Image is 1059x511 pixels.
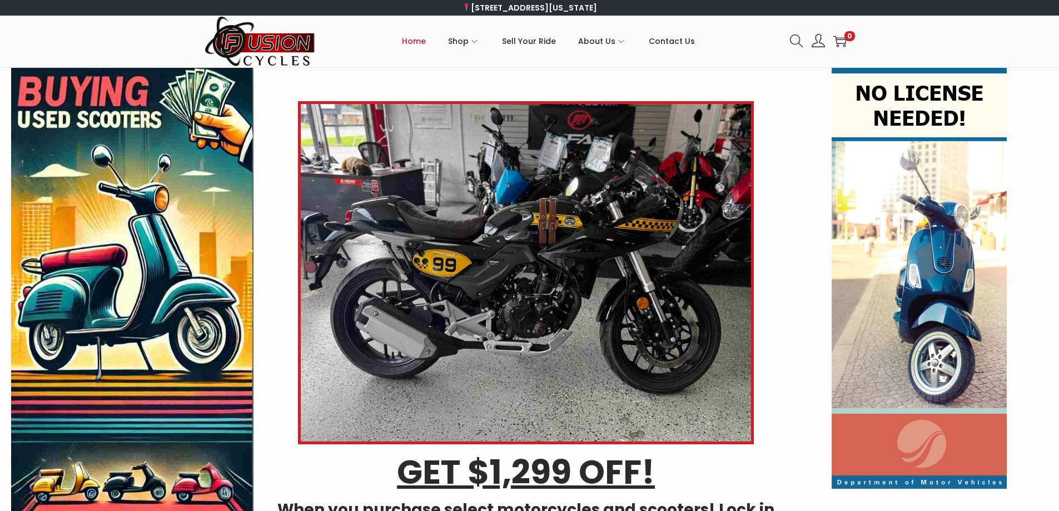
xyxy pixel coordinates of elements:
[502,27,556,55] span: Sell Your Ride
[463,3,470,11] img: 📍
[448,16,480,66] a: Shop
[502,16,556,66] a: Sell Your Ride
[205,16,316,67] img: Woostify retina logo
[649,27,695,55] span: Contact Us
[649,16,695,66] a: Contact Us
[462,2,597,13] a: [STREET_ADDRESS][US_STATE]
[833,34,847,48] a: 0
[397,449,655,495] u: GET $1,299 OFF!
[402,16,426,66] a: Home
[402,27,426,55] span: Home
[578,16,627,66] a: About Us
[316,16,782,66] nav: Primary navigation
[448,27,469,55] span: Shop
[578,27,615,55] span: About Us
